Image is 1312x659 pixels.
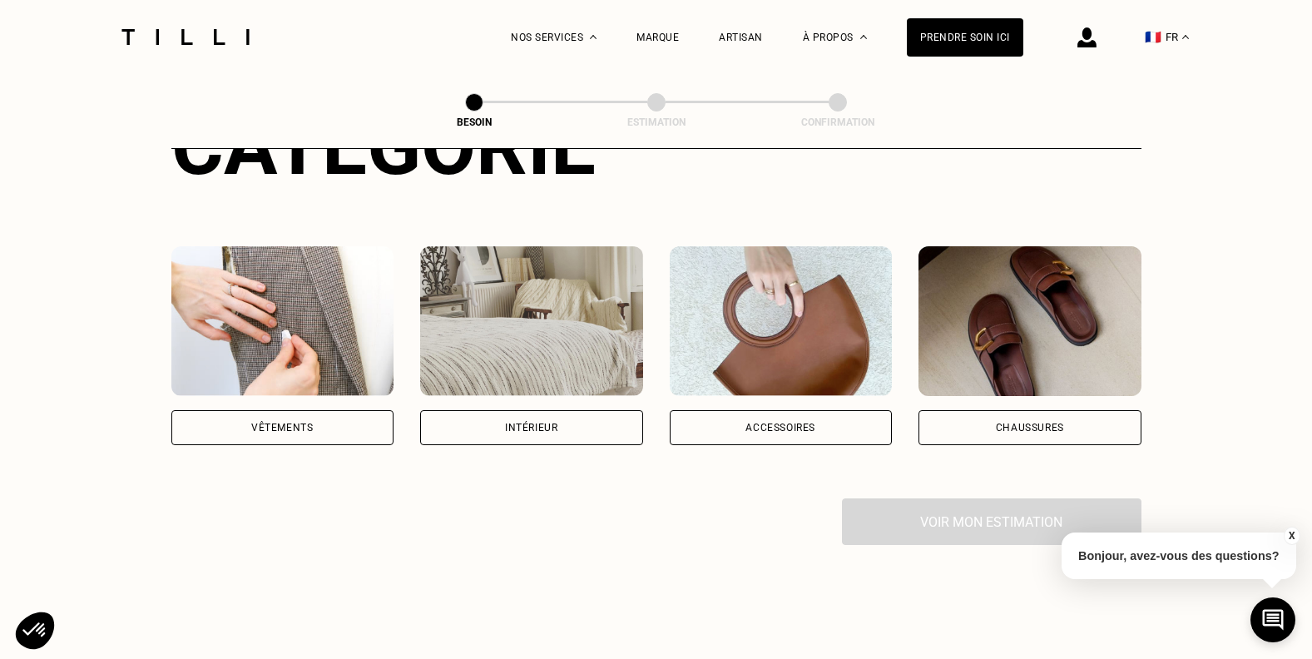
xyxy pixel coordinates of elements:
img: Vêtements [171,246,394,396]
img: icône connexion [1077,27,1097,47]
div: Confirmation [755,116,921,128]
a: Marque [636,32,679,43]
p: Bonjour, avez-vous des questions? [1062,533,1296,579]
span: 🇫🇷 [1145,29,1161,45]
img: Logo du service de couturière Tilli [116,29,255,45]
div: Besoin [391,116,557,128]
img: Intérieur [420,246,643,396]
div: Accessoires [745,423,815,433]
a: Prendre soin ici [907,18,1023,57]
img: Chaussures [918,246,1141,396]
button: X [1283,527,1300,545]
img: Accessoires [670,246,893,396]
div: Chaussures [996,423,1064,433]
img: menu déroulant [1182,35,1189,39]
div: Intérieur [505,423,557,433]
a: Artisan [719,32,763,43]
div: Vêtements [251,423,313,433]
div: Estimation [573,116,740,128]
img: Menu déroulant à propos [860,35,867,39]
img: Menu déroulant [590,35,597,39]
